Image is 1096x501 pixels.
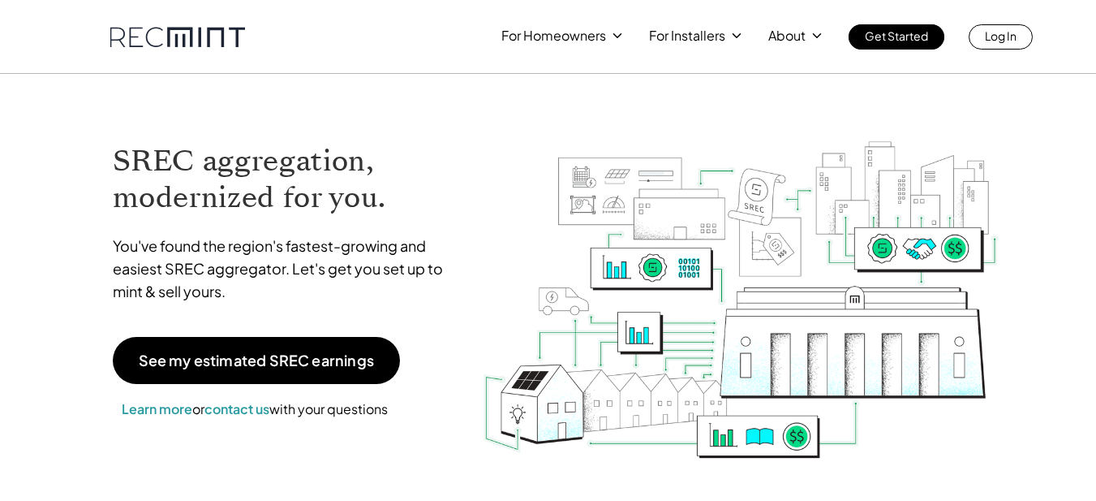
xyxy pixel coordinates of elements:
[849,24,944,50] a: Get Started
[768,24,806,47] p: About
[113,235,458,303] p: You've found the region's fastest-growing and easiest SREC aggregator. Let's get you set up to mi...
[969,24,1033,50] a: Log In
[482,98,999,463] img: RECmint value cycle
[865,24,928,47] p: Get Started
[113,399,397,420] p: or with your questions
[204,400,269,417] a: contact us
[501,24,606,47] p: For Homeowners
[985,24,1016,47] p: Log In
[139,353,374,368] p: See my estimated SREC earnings
[113,337,400,384] a: See my estimated SREC earnings
[122,400,192,417] a: Learn more
[113,143,458,216] h1: SREC aggregation, modernized for you.
[649,24,725,47] p: For Installers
